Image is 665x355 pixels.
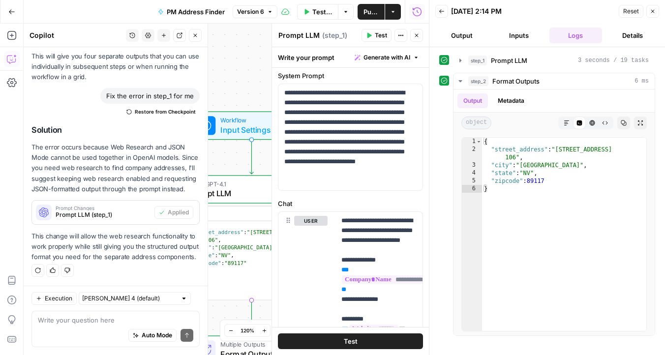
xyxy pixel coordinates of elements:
span: 3 seconds / 19 tasks [578,56,649,65]
span: Applied [168,208,189,217]
div: 4 [462,169,482,177]
span: Publish [363,7,379,17]
button: Inputs [492,28,545,43]
div: 3 [462,161,482,169]
span: Prompt Changes [56,206,151,210]
span: Prompt LLM [188,187,312,199]
button: Output [457,93,488,108]
span: Format Outputs [492,76,540,86]
button: Metadata [492,93,530,108]
span: Version 6 [237,7,264,16]
g: Edge from step_1 to step_2 [250,300,253,335]
span: Auto Mode [142,331,172,340]
button: Generate with AI [351,51,423,64]
span: Restore from Checkpoint [135,108,196,116]
span: Test [344,336,358,346]
button: Test Data [297,4,338,20]
button: Publish [358,4,385,20]
span: Workflow [220,116,279,125]
button: Test [278,333,423,349]
div: LLM · GPT-4.1Prompt LLMStep 1Output{ "street_address":"[STREET_ADDRESS] 106", "city":"[GEOGRAPHIC... [160,175,343,300]
div: WorkflowInput SettingsInputs [160,112,343,140]
div: Write your prompt [272,47,429,67]
span: step_1 [468,56,487,65]
span: Prompt LLM [491,56,527,65]
div: 1 [462,138,482,146]
label: Chat [278,199,423,208]
span: Test [375,31,387,40]
button: Test [362,29,392,42]
span: Reset [623,7,639,16]
p: The error occurs because Web Research and JSON Mode cannot be used together in OpenAI models. Sin... [31,142,200,194]
p: This will give you four separate outputs that you can use individually in subsequent steps or whe... [31,51,200,82]
g: Edge from start to step_1 [250,140,253,174]
span: LLM · GPT-4.1 [188,179,312,189]
label: System Prompt [278,71,423,81]
span: 120% [241,326,254,334]
span: Execution [45,294,72,303]
div: 2 [462,146,482,161]
span: ( step_1 ) [322,30,347,40]
span: Generate with AI [363,53,410,62]
button: Execution [31,292,77,305]
button: PM Address Finder [152,4,231,20]
button: Logs [549,28,603,43]
h2: Solution [31,125,200,135]
span: Toggle code folding, rows 1 through 6 [476,138,482,146]
span: step_2 [468,76,488,86]
button: Version 6 [233,5,277,18]
div: 6 [462,185,482,193]
button: Details [606,28,659,43]
button: Reset [619,5,643,18]
div: Output [176,209,311,218]
div: 6 ms [453,89,655,335]
button: Auto Mode [128,329,177,342]
span: Prompt LLM (step_1) [56,210,151,219]
input: Claude Sonnet 4 (default) [82,294,177,303]
button: Output [435,28,488,43]
div: Copilot [30,30,123,40]
div: Fix the error in step_1 for me [100,88,200,104]
div: 5 [462,177,482,185]
span: Multiple Outputs [220,340,278,349]
button: user [294,216,328,226]
button: 6 ms [453,73,655,89]
button: 3 seconds / 19 tasks [453,53,655,68]
span: Input Settings [220,124,279,136]
span: Test Data [312,7,332,17]
button: Restore from Checkpoint [122,106,200,118]
span: object [461,117,491,129]
span: 6 ms [635,77,649,86]
p: This change will allow the web research functionality to work properly while still giving you the... [31,231,200,262]
span: PM Address Finder [167,7,225,17]
textarea: Prompt LLM [278,30,320,40]
button: Applied [154,206,193,219]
